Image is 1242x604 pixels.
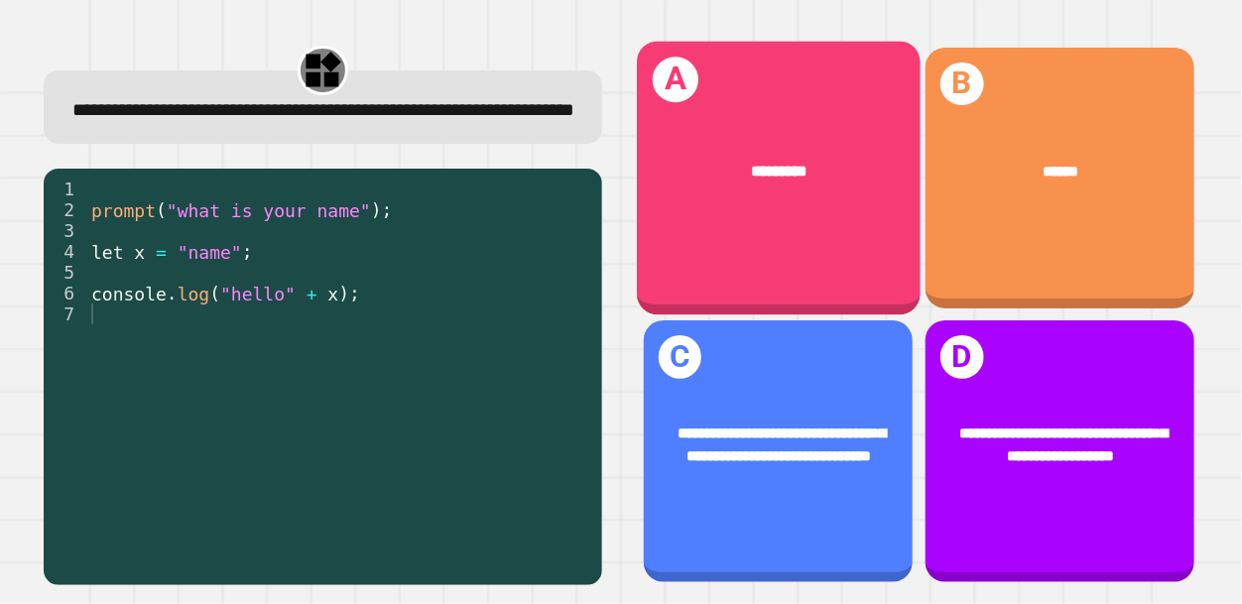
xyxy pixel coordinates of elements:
[940,335,984,379] h1: D
[44,199,87,220] div: 2
[44,283,87,303] div: 6
[44,241,87,262] div: 4
[44,179,87,199] div: 1
[44,262,87,283] div: 5
[659,335,702,379] h1: C
[652,57,697,102] h1: A
[940,62,984,106] h1: B
[44,220,87,241] div: 3
[44,303,87,324] div: 7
